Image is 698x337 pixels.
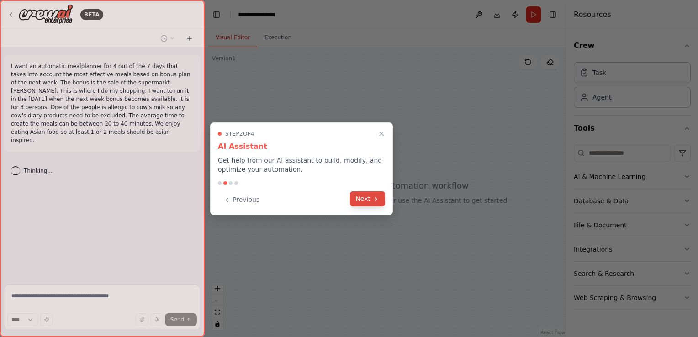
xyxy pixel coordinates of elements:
button: Next [350,191,385,206]
h3: AI Assistant [218,141,385,152]
button: Close walkthrough [376,128,387,139]
p: Get help from our AI assistant to build, modify, and optimize your automation. [218,156,385,174]
button: Previous [218,192,265,207]
span: Step 2 of 4 [225,130,254,137]
button: Hide left sidebar [210,8,223,21]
